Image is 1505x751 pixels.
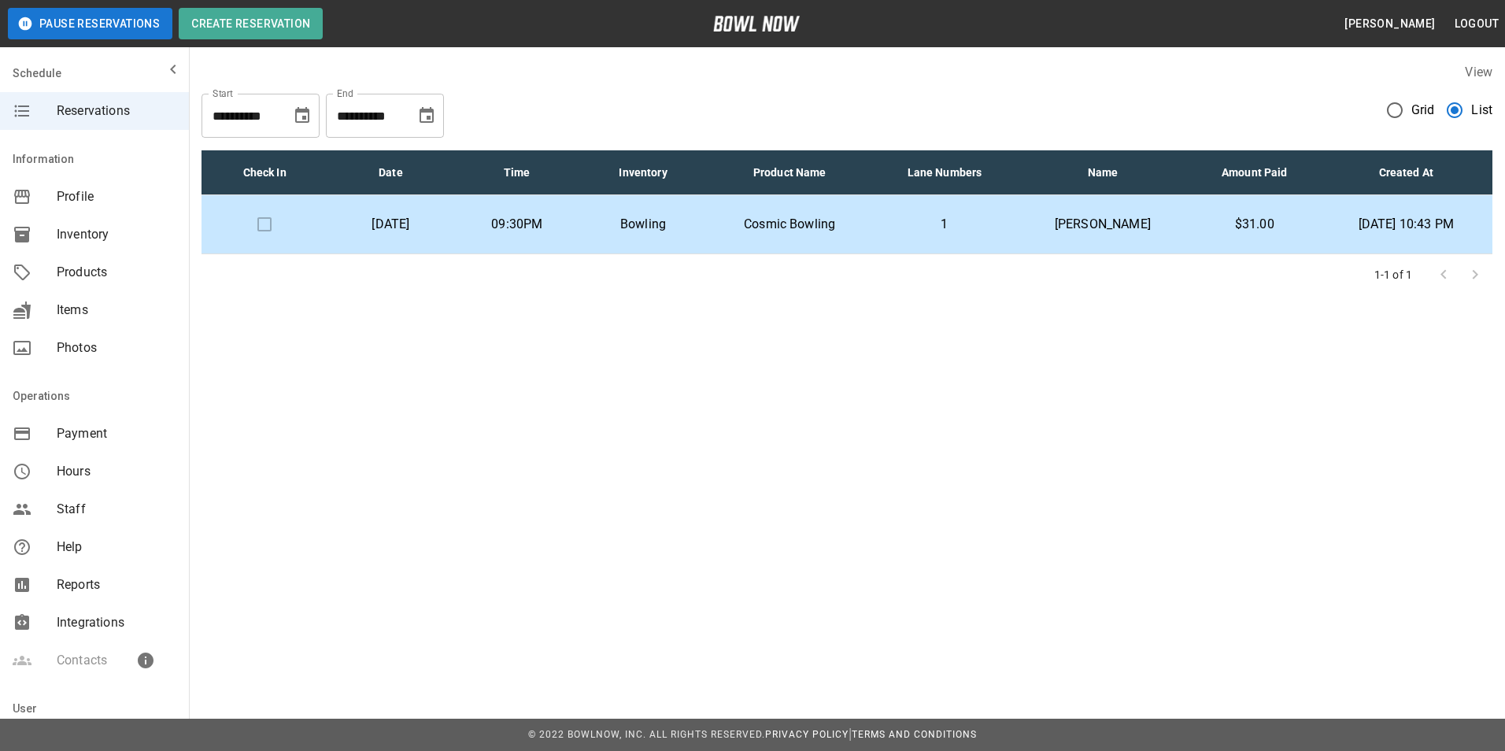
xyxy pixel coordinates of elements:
button: Logout [1448,9,1505,39]
th: Inventory [580,150,706,195]
button: Create Reservation [179,8,323,39]
span: Photos [57,339,176,357]
button: Choose date, selected date is Oct 3, 2025 [287,100,318,131]
label: View [1465,65,1492,80]
p: [DATE] 10:43 PM [1333,215,1480,234]
th: Time [454,150,580,195]
p: [DATE] [340,215,441,234]
span: Items [57,301,176,320]
span: © 2022 BowlNow, Inc. All Rights Reserved. [528,729,765,740]
th: Lane Numbers [873,150,1016,195]
p: [PERSON_NAME] [1029,215,1177,234]
p: $31.00 [1202,215,1307,234]
span: Integrations [57,613,176,632]
span: List [1471,101,1492,120]
span: Reports [57,575,176,594]
button: Pause Reservations [8,8,172,39]
p: Cosmic Bowling [719,215,860,234]
th: Name [1016,150,1189,195]
span: Hours [57,462,176,481]
th: Check In [202,150,327,195]
th: Product Name [706,150,873,195]
button: Choose date, selected date is Nov 3, 2025 [411,100,442,131]
span: Payment [57,424,176,443]
th: Created At [1320,150,1492,195]
span: Profile [57,187,176,206]
p: 09:30PM [467,215,568,234]
p: Bowling [593,215,693,234]
span: Reservations [57,102,176,120]
span: Inventory [57,225,176,244]
img: logo [713,16,800,31]
th: Date [327,150,453,195]
a: Privacy Policy [765,729,849,740]
span: Grid [1411,101,1435,120]
p: 1 [886,215,1004,234]
p: 1-1 of 1 [1374,267,1412,283]
span: Help [57,538,176,557]
a: Terms and Conditions [852,729,977,740]
span: Products [57,263,176,282]
span: Staff [57,500,176,519]
button: [PERSON_NAME] [1338,9,1441,39]
th: Amount Paid [1189,150,1320,195]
